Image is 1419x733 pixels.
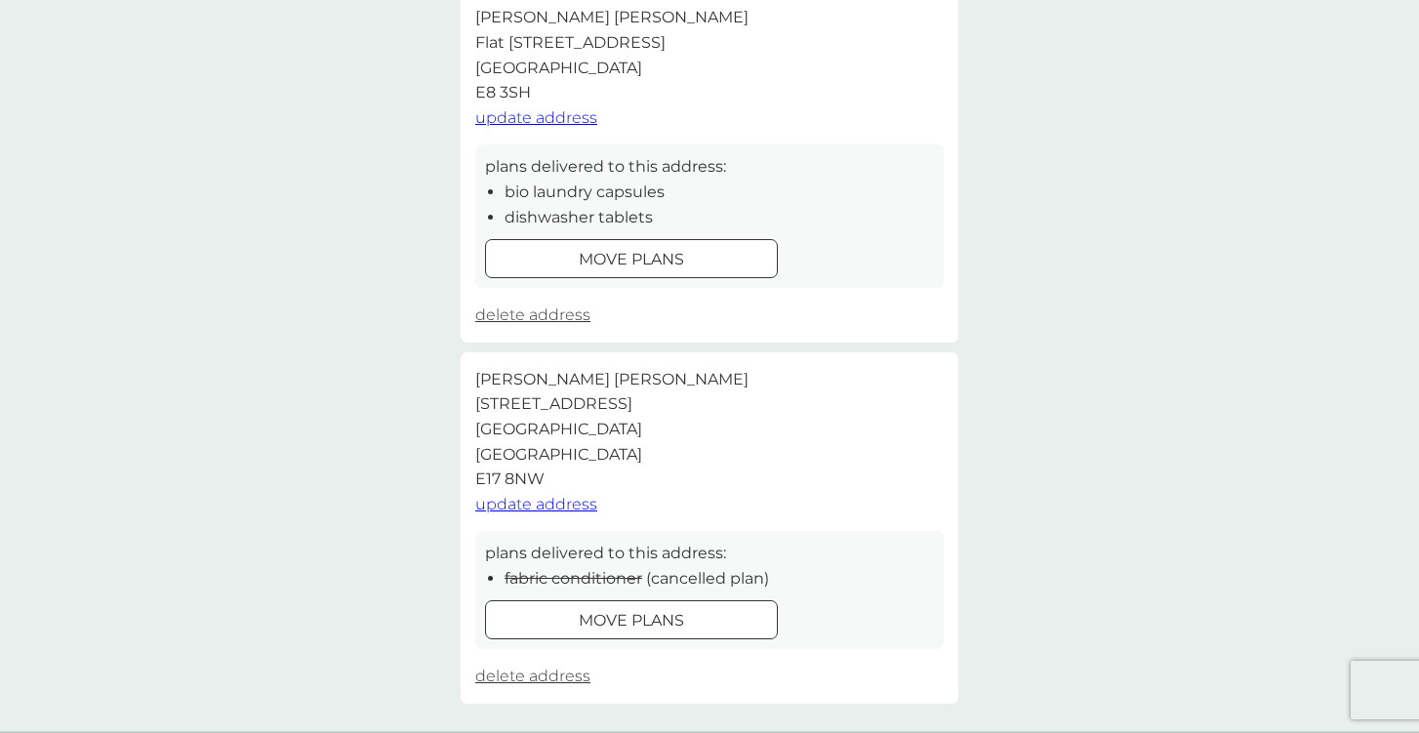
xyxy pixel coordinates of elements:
[475,367,749,492] p: [PERSON_NAME] [PERSON_NAME] [STREET_ADDRESS] [GEOGRAPHIC_DATA] [GEOGRAPHIC_DATA] E17 8NW
[475,105,597,131] button: update address
[646,569,769,588] span: ( cancelled plan )
[505,208,653,226] span: dishwasher tablets
[475,492,597,517] button: update address
[475,667,590,685] span: delete address
[485,239,778,278] button: move plans
[579,247,684,272] p: move plans
[475,495,597,513] span: update address
[475,305,590,324] span: delete address
[485,541,726,566] p: plans delivered to this address:
[485,600,778,639] button: move plans
[505,569,642,588] span: fabric conditioner
[475,664,590,689] button: delete address
[475,5,749,104] p: [PERSON_NAME] [PERSON_NAME] Flat [STREET_ADDRESS] [GEOGRAPHIC_DATA] E8 3SH
[475,108,597,127] span: update address
[579,608,684,633] p: move plans
[485,154,726,180] p: plans delivered to this address:
[475,303,590,328] button: delete address
[505,183,665,201] span: bio laundry capsules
